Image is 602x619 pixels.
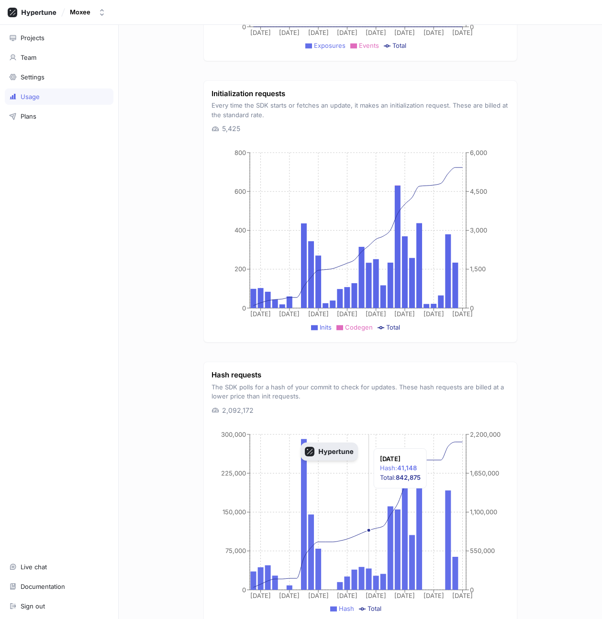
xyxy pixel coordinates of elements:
tspan: [DATE] [366,310,386,318]
tspan: 2,200,000 [470,430,501,438]
tspan: 300,000 [221,430,246,438]
tspan: 150,000 [223,508,246,516]
tspan: 1,650,000 [470,469,499,476]
p: Hash requests [212,370,509,381]
tspan: 1,500 [470,265,486,273]
p: Initialization requests [212,88,509,99]
a: Plans [5,108,113,124]
span: Codegen [345,323,373,331]
tspan: [DATE] [394,592,415,599]
tspan: 3,000 [470,226,487,234]
span: Total [368,605,381,612]
tspan: 800 [234,149,246,156]
tspan: [DATE] [308,592,329,599]
span: Inits [320,323,332,331]
tspan: [DATE] [250,29,271,36]
tspan: [DATE] [337,29,357,36]
tspan: [DATE] [250,592,271,599]
p: Every time the SDK starts or fetches an update, it makes an initialization request. These are bil... [212,101,509,120]
span: Events [359,42,379,49]
span: Total [392,42,406,49]
div: Team [21,54,36,61]
div: Sign out [21,602,45,610]
tspan: 200 [234,265,246,273]
tspan: [DATE] [452,592,473,599]
p: 2,092,172 [222,405,254,415]
tspan: 0 [470,304,474,312]
tspan: [DATE] [366,29,386,36]
a: Team [5,49,113,66]
div: Live chat [21,563,47,571]
a: Usage [5,88,113,105]
tspan: [DATE] [308,29,329,36]
div: Usage [21,93,40,100]
tspan: [DATE] [250,310,271,318]
a: Projects [5,30,113,46]
tspan: 0 [242,304,246,312]
span: Total [386,323,400,331]
tspan: 0 [470,22,474,30]
p: 5,425 [222,123,240,133]
tspan: [DATE] [366,592,386,599]
tspan: [DATE] [424,310,444,318]
tspan: [DATE] [308,310,329,318]
tspan: [DATE] [337,310,357,318]
tspan: 4,500 [470,188,487,195]
tspan: [DATE] [279,29,300,36]
tspan: [DATE] [394,310,415,318]
div: Projects [21,34,45,42]
a: Settings [5,69,113,85]
a: Documentation [5,578,113,595]
tspan: [DATE] [424,29,444,36]
p: The SDK polls for a hash of your commit to check for updates. These hash requests are billed at a... [212,383,509,401]
tspan: [DATE] [279,592,300,599]
div: Documentation [21,583,65,590]
tspan: 225,000 [221,469,246,476]
tspan: [DATE] [452,29,473,36]
tspan: 600 [234,188,246,195]
tspan: 75,000 [225,547,246,554]
tspan: [DATE] [394,29,415,36]
button: Moxee [66,4,110,20]
div: Moxee [70,8,90,16]
tspan: 0 [242,22,246,30]
tspan: 400 [234,226,246,234]
span: Exposures [314,42,346,49]
tspan: [DATE] [337,592,357,599]
tspan: 0 [242,586,246,593]
tspan: 6,000 [470,149,487,156]
tspan: 0 [470,586,474,593]
tspan: [DATE] [424,592,444,599]
span: Hash [339,605,354,612]
tspan: 1,100,000 [470,508,497,516]
div: Settings [21,73,45,81]
div: Plans [21,112,36,120]
tspan: [DATE] [279,310,300,318]
tspan: [DATE] [452,310,473,318]
tspan: 550,000 [470,547,495,554]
